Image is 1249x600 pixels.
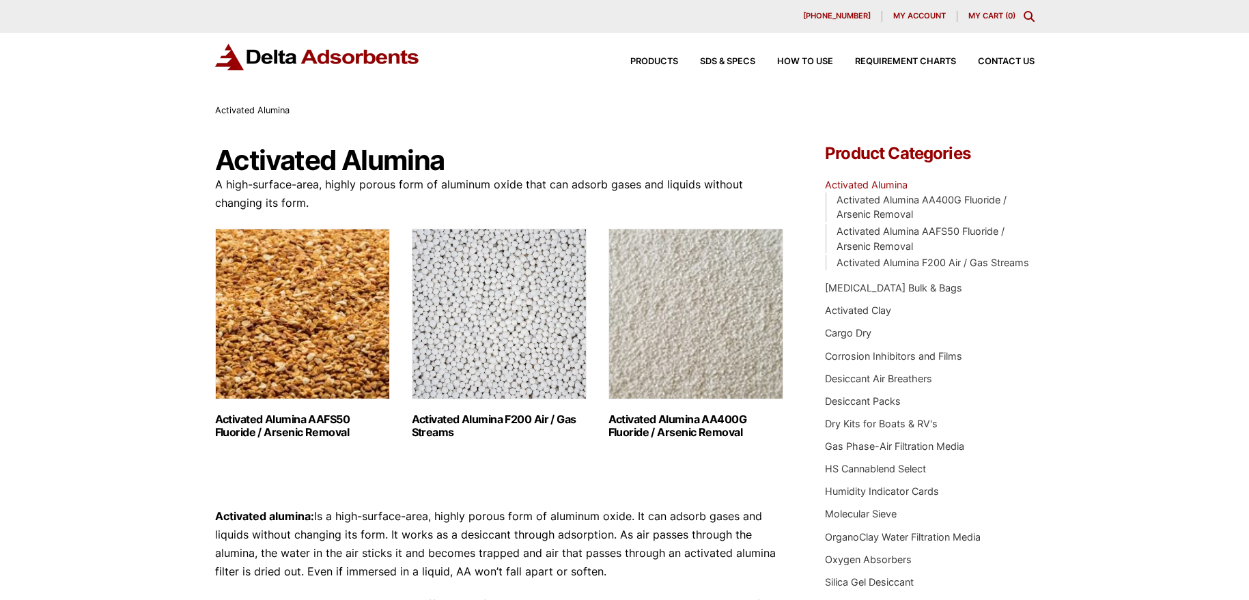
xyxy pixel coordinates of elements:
[412,229,587,439] a: Visit product category Activated Alumina F200 Air / Gas Streams
[755,57,833,66] a: How to Use
[825,485,939,497] a: Humidity Indicator Cards
[215,229,390,399] img: Activated Alumina AAFS50 Fluoride / Arsenic Removal
[608,57,678,66] a: Products
[837,225,1005,252] a: Activated Alumina AAFS50 Fluoride / Arsenic Removal
[882,11,957,22] a: My account
[215,175,785,212] p: A high-surface-area, highly porous form of aluminum oxide that can adsorb gases and liquids witho...
[825,508,897,519] a: Molecular Sieve
[777,57,833,66] span: How to Use
[825,463,926,474] a: HS Cannablend Select
[1008,11,1013,20] span: 0
[1024,11,1035,22] div: Toggle Modal Content
[825,418,938,429] a: Dry Kits for Boats & RV's
[825,395,901,407] a: Desiccant Packs
[837,194,1007,220] a: Activated Alumina AA400G Fluoride / Arsenic Removal
[678,57,755,66] a: SDS & SPECS
[803,12,871,20] span: [PHONE_NUMBER]
[825,179,908,190] a: Activated Alumina
[215,507,785,582] p: Is a high-surface-area, highly porous form of aluminum oxide. It can adsorb gases and liquids wit...
[215,509,314,523] strong: Activated alumina:
[837,257,1029,268] a: Activated Alumina F200 Air / Gas Streams
[833,57,956,66] a: Requirement Charts
[855,57,956,66] span: Requirement Charts
[215,413,390,439] h2: Activated Alumina AAFS50 Fluoride / Arsenic Removal
[825,350,962,362] a: Corrosion Inhibitors and Films
[608,229,783,399] img: Activated Alumina AA400G Fluoride / Arsenic Removal
[825,440,964,452] a: Gas Phase-Air Filtration Media
[412,413,587,439] h2: Activated Alumina F200 Air / Gas Streams
[608,413,783,439] h2: Activated Alumina AA400G Fluoride / Arsenic Removal
[792,11,882,22] a: [PHONE_NUMBER]
[978,57,1035,66] span: Contact Us
[215,44,420,70] img: Delta Adsorbents
[700,57,755,66] span: SDS & SPECS
[825,373,932,384] a: Desiccant Air Breathers
[825,304,891,316] a: Activated Clay
[956,57,1035,66] a: Contact Us
[630,57,678,66] span: Products
[825,327,871,339] a: Cargo Dry
[215,229,390,439] a: Visit product category Activated Alumina AAFS50 Fluoride / Arsenic Removal
[825,576,914,588] a: Silica Gel Desiccant
[215,105,290,115] span: Activated Alumina
[825,145,1034,162] h4: Product Categories
[825,282,962,294] a: [MEDICAL_DATA] Bulk & Bags
[893,12,946,20] span: My account
[215,145,785,175] h1: Activated Alumina
[412,229,587,399] img: Activated Alumina F200 Air / Gas Streams
[608,229,783,439] a: Visit product category Activated Alumina AA400G Fluoride / Arsenic Removal
[825,531,981,543] a: OrganoClay Water Filtration Media
[968,11,1015,20] a: My Cart (0)
[825,554,912,565] a: Oxygen Absorbers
